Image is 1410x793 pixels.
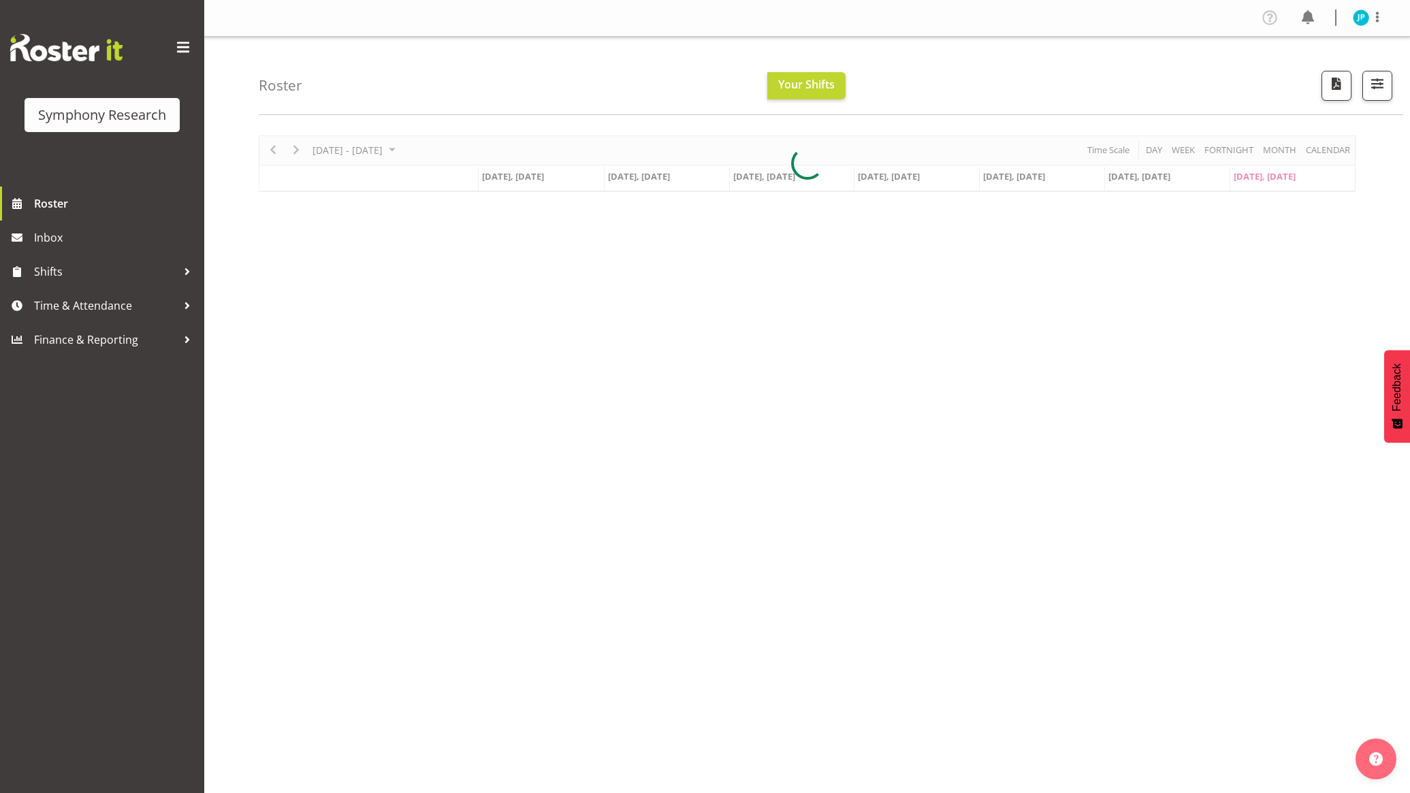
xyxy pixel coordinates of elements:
button: Filter Shifts [1362,71,1392,101]
img: Rosterit website logo [10,34,123,61]
span: Finance & Reporting [34,329,177,350]
button: Your Shifts [767,72,846,99]
div: Symphony Research [38,105,166,125]
span: Your Shifts [778,77,835,92]
span: Roster [34,193,197,214]
img: jake-pringle11873.jpg [1353,10,1369,26]
img: help-xxl-2.png [1369,752,1383,766]
button: Feedback - Show survey [1384,350,1410,442]
span: Shifts [34,261,177,282]
button: Download a PDF of the roster according to the set date range. [1321,71,1351,101]
h4: Roster [259,78,302,93]
span: Feedback [1391,363,1403,411]
span: Inbox [34,227,197,248]
span: Time & Attendance [34,295,177,316]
